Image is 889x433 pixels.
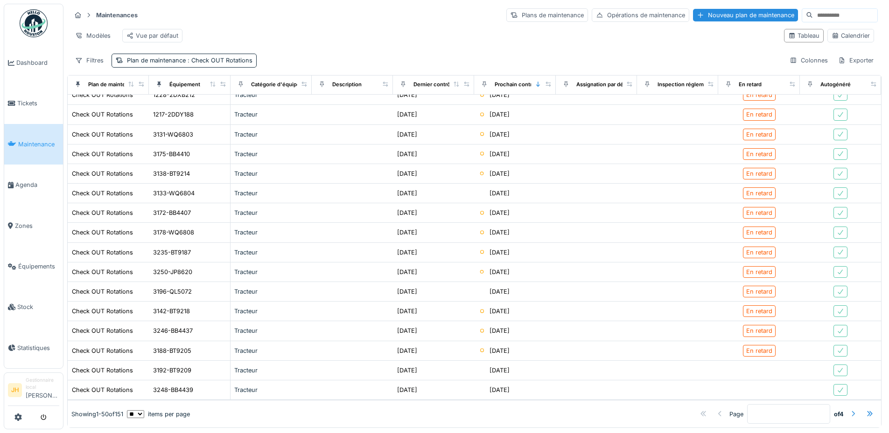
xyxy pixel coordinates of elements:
div: Check OUT Rotations [72,268,133,276]
div: Tracteur [234,268,308,276]
div: 3172-BB4407 [153,208,191,217]
div: Tracteur [234,169,308,178]
div: items per page [127,410,190,419]
li: JH [8,383,22,397]
div: 1228-2DXB212 [153,90,195,99]
div: Prochain contrôle [495,81,540,89]
div: Check OUT Rotations [72,130,133,139]
span: Agenda [15,180,59,189]
a: Tickets [4,83,63,124]
div: Tableau [788,31,819,40]
div: [DATE] [490,346,510,355]
div: En retard [739,81,762,89]
div: [DATE] [490,366,510,375]
span: Équipements [18,262,59,271]
div: 3175-BB4410 [153,150,190,158]
div: Check OUT Rotations [72,248,133,257]
div: Tracteur [234,228,308,237]
div: En retard [746,130,772,139]
div: [DATE] [397,326,417,335]
span: : Check OUT Rotations [186,57,252,64]
div: Check OUT Rotations [72,189,133,198]
strong: Maintenances [92,11,141,20]
div: [DATE] [490,326,510,335]
div: Dernier contrôle [413,81,455,89]
div: 3250-JP8620 [153,268,192,276]
div: [DATE] [490,150,510,158]
div: [DATE] [397,110,417,119]
div: Plans de maintenance [506,8,588,22]
div: 3246-BB4437 [153,326,193,335]
div: Modèles [71,29,115,42]
div: 3192-BT9209 [153,366,191,375]
img: Badge_color-CXgf-gQk.svg [20,9,48,37]
div: [DATE] [397,150,417,158]
div: Tracteur [234,346,308,355]
a: Agenda [4,165,63,205]
div: En retard [746,169,772,178]
div: Plan de maintenance [127,56,252,65]
div: Tracteur [234,150,308,158]
div: 3235-BT9187 [153,248,191,257]
div: 3133-WQ6804 [153,189,195,198]
div: Calendrier [832,31,870,40]
div: Description [332,81,362,89]
div: [DATE] [397,307,417,316]
div: En retard [746,268,772,276]
div: 1217-2DDY188 [153,110,194,119]
div: Nouveau plan de maintenance [693,9,798,21]
div: Check OUT Rotations [72,326,133,335]
div: En retard [746,110,772,119]
div: Check OUT Rotations [72,307,133,316]
div: [DATE] [397,366,417,375]
div: Check OUT Rotations [72,90,133,99]
div: En retard [746,326,772,335]
div: Filtres [71,54,108,67]
div: En retard [746,150,772,158]
div: Tracteur [234,90,308,99]
div: [DATE] [490,90,510,99]
div: Tracteur [234,385,308,394]
div: Exporter [834,54,878,67]
div: Check OUT Rotations [72,287,133,296]
div: En retard [746,189,772,198]
div: 3196-QL5072 [153,287,192,296]
a: Statistiques [4,328,63,368]
div: Tracteur [234,208,308,217]
div: Check OUT Rotations [72,385,133,394]
div: En retard [746,208,772,217]
div: [DATE] [397,228,417,237]
div: [DATE] [397,287,417,296]
div: [DATE] [397,248,417,257]
div: [DATE] [490,248,510,257]
span: Statistiques [17,344,59,352]
div: [DATE] [397,90,417,99]
div: [DATE] [397,169,417,178]
div: 3178-WQ6808 [153,228,194,237]
div: Tracteur [234,326,308,335]
a: Dashboard [4,42,63,83]
div: 3138-BT9214 [153,169,190,178]
div: Check OUT Rotations [72,208,133,217]
span: Maintenance [18,140,59,149]
div: Page [729,410,743,419]
a: Maintenance [4,124,63,165]
div: Check OUT Rotations [72,228,133,237]
div: 3131-WQ6803 [153,130,193,139]
div: Check OUT Rotations [72,346,133,355]
div: [DATE] [490,287,510,296]
div: Check OUT Rotations [72,366,133,375]
strong: of 4 [834,410,844,419]
div: Tracteur [234,189,308,198]
div: 3142-BT9218 [153,307,190,316]
div: En retard [746,287,772,296]
div: [DATE] [397,130,417,139]
a: Stock [4,287,63,327]
div: Tracteur [234,307,308,316]
div: [DATE] [490,189,510,198]
div: [DATE] [490,110,510,119]
div: [DATE] [397,208,417,217]
div: Opérations de maintenance [592,8,689,22]
div: Autogénéré [820,81,851,89]
div: [DATE] [490,307,510,316]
